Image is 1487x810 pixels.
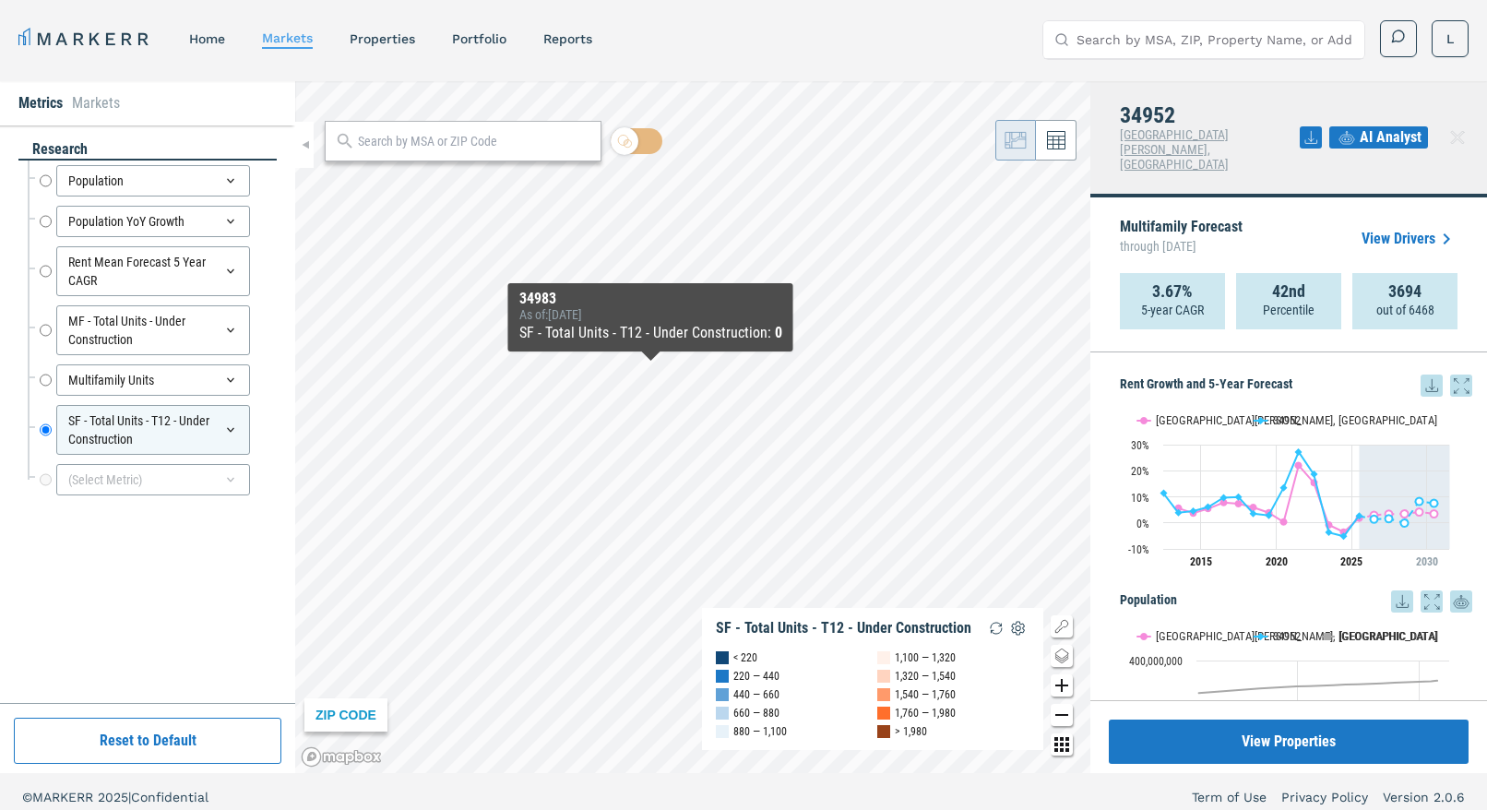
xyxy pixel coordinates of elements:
[1266,512,1273,519] path: Friday, 28 Jun, 20:00, 2.84. 34952.
[1051,645,1073,667] button: Change style map button
[1446,30,1454,48] span: L
[72,92,120,114] li: Markets
[358,132,591,151] input: Search by MSA or ZIP Code
[519,307,782,322] div: As of : [DATE]
[1120,234,1243,258] span: through [DATE]
[1141,301,1204,319] p: 5-year CAGR
[350,31,415,46] a: properties
[1120,103,1300,127] h4: 34952
[1152,282,1193,301] strong: 3.67%
[1137,413,1235,427] button: Show Port St. Lucie, FL
[1120,397,1458,581] svg: Interactive chart
[1376,301,1434,319] p: out of 6468
[895,649,956,667] div: 1,100 — 1,320
[1109,720,1469,764] button: View Properties
[1250,509,1257,517] path: Thursday, 28 Jun, 20:00, 3.56. 34952.
[1128,543,1149,556] text: -10%
[519,291,782,307] div: 34983
[1220,494,1228,501] path: Tuesday, 28 Jun, 20:00, 9.67. 34952.
[1120,397,1472,581] div: Rent Growth and 5-Year Forecast. Highcharts interactive chart.
[1339,629,1438,643] text: [GEOGRAPHIC_DATA]
[895,667,956,685] div: 1,320 — 1,540
[1266,555,1288,568] tspan: 2020
[1190,555,1212,568] tspan: 2015
[1131,465,1149,478] text: 20%
[1051,615,1073,637] button: Show/Hide Legend Map Button
[18,92,63,114] li: Metrics
[1281,788,1368,806] a: Privacy Policy
[98,790,131,804] span: 2025 |
[304,698,387,732] div: ZIP CODE
[1120,220,1243,258] p: Multifamily Forecast
[1362,228,1457,250] a: View Drivers
[895,685,956,704] div: 1,540 — 1,760
[1007,617,1029,639] img: Settings
[775,324,782,341] b: 0
[1371,497,1438,526] g: 34952, line 4 of 4 with 5 data points.
[56,206,250,237] div: Population YoY Growth
[543,31,592,46] a: reports
[1192,788,1267,806] a: Term of Use
[733,722,787,741] div: 880 — 1,100
[1340,555,1362,568] tspan: 2025
[1416,497,1423,505] path: Thursday, 28 Jun, 20:00, 8.21. 34952.
[1431,510,1438,518] path: Friday, 28 Jun, 20:00, 3.48. Port St. Lucie, FL.
[1051,733,1073,756] button: Other options map button
[56,246,250,296] div: Rent Mean Forecast 5 Year CAGR
[1235,494,1243,501] path: Wednesday, 28 Jun, 20:00, 9.88. 34952.
[1401,519,1409,527] path: Wednesday, 28 Jun, 20:00, -0.05. 34952.
[1131,439,1149,452] text: 30%
[1205,503,1212,510] path: Sunday, 28 Jun, 20:00, 6.09. 34952.
[1190,507,1197,515] path: Saturday, 28 Jun, 20:00, 4.52. 34952.
[1371,516,1378,523] path: Sunday, 28 Jun, 20:00, 1.41. 34952.
[895,704,956,722] div: 1,760 — 1,980
[262,30,313,45] a: markets
[1051,704,1073,726] button: Zoom out map button
[1136,518,1149,530] text: 0%
[1131,492,1149,505] text: 10%
[733,649,757,667] div: < 220
[1356,512,1363,519] path: Saturday, 28 Jun, 20:00, 2.66. 34952.
[1129,655,1183,668] text: 400,000,000
[22,790,32,804] span: ©
[1280,518,1288,526] path: Sunday, 28 Jun, 20:00, 0.31. Port St. Lucie, FL.
[1432,20,1469,57] button: L
[1388,282,1422,301] strong: 3694
[18,26,152,52] a: MARKERR
[18,139,277,161] div: research
[1160,489,1168,496] path: Thursday, 28 Jun, 20:00, 11.44. 34952.
[1120,590,1472,613] h5: Population
[14,718,281,764] button: Reset to Default
[56,165,250,197] div: Population
[131,790,208,804] span: Confidential
[716,619,971,637] div: SF - Total Units - T12 - Under Construction
[1329,126,1428,149] button: AI Analyst
[1383,788,1465,806] a: Version 2.0.6
[32,790,98,804] span: MARKERR
[895,722,927,741] div: > 1,980
[1371,508,1438,518] g: Port St. Lucie, FL, line 2 of 4 with 5 data points.
[295,81,1090,773] canvas: Map
[733,685,779,704] div: 440 — 660
[1120,127,1229,172] span: [GEOGRAPHIC_DATA][PERSON_NAME], [GEOGRAPHIC_DATA]
[1156,629,1437,643] text: [GEOGRAPHIC_DATA][PERSON_NAME], [GEOGRAPHIC_DATA]
[1051,674,1073,697] button: Zoom in map button
[733,704,779,722] div: 660 — 880
[1416,555,1438,568] tspan: 2030
[1311,471,1318,478] path: Tuesday, 28 Jun, 20:00, 18.66. 34952.
[519,291,782,344] div: Map Tooltip Content
[1295,448,1303,456] path: Monday, 28 Jun, 20:00, 27.19. 34952.
[1272,282,1305,301] strong: 42nd
[519,322,782,344] div: SF - Total Units - T12 - Under Construction :
[56,405,250,455] div: SF - Total Units - T12 - Under Construction
[301,746,382,768] a: Mapbox logo
[733,667,779,685] div: 220 — 440
[1326,529,1333,536] path: Wednesday, 28 Jun, 20:00, -3.67. 34952.
[1120,375,1472,397] h5: Rent Growth and 5-Year Forecast
[1077,21,1353,58] input: Search by MSA, ZIP, Property Name, or Address
[189,31,225,46] a: home
[1280,483,1288,491] path: Sunday, 28 Jun, 20:00, 13.49. 34952.
[1263,301,1315,319] p: Percentile
[1360,126,1422,149] span: AI Analyst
